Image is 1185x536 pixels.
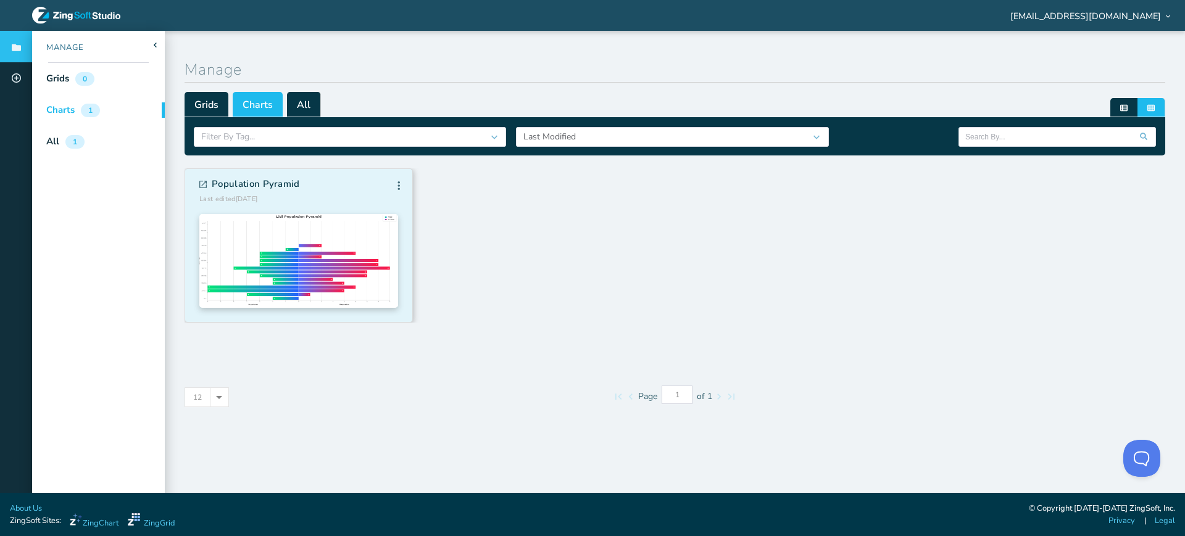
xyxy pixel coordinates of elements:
zg-button: Go to Next Page [713,390,725,403]
div: Charts [46,103,75,117]
span: Population Pyramid [212,177,300,191]
zg-text: 1 [707,393,712,400]
span: Grids [185,92,228,117]
div: 12 [185,388,210,406]
div: [EMAIL_ADDRESS][DOMAIN_NAME] [1008,11,1170,20]
span: Charts [233,92,283,117]
zg-button: Go to Last Page [725,390,738,403]
h4: [DATE] [199,194,300,205]
span: All [287,92,321,117]
a: Privacy [1108,515,1135,527]
iframe: Help Scout Beacon - Open [1123,440,1160,477]
span: Last Modified [523,131,576,142]
zg-text: of [697,393,705,400]
h1: Manage [185,59,1165,83]
div: © Copyright [DATE]-[DATE] ZingSoft, Inc. [1029,503,1175,515]
span: | [1144,515,1146,527]
a: ZingGrid [128,513,175,529]
span: ZingSoft Sites: [10,515,61,527]
input: Search By... [965,128,1149,146]
div: Grids [46,72,69,86]
a: ZingChart [70,513,118,529]
span: [EMAIL_ADDRESS][DOMAIN_NAME] [1010,12,1161,20]
zg-button: Go to First Page [612,390,625,403]
div: Manage [32,42,84,54]
img: Demo Preview [199,214,398,308]
zg-text: Page [638,393,657,400]
div: All [46,134,59,149]
a: About Us [10,503,42,514]
input: Current Page [662,386,692,404]
zg-button: Go to Previous Page [625,390,637,403]
a: Legal [1155,515,1175,527]
div: 0 [75,72,94,86]
div: 1 [65,135,85,149]
div: 1 [81,104,100,117]
span: Last edited [199,194,236,204]
span: Filter By Tag... [201,131,255,142]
